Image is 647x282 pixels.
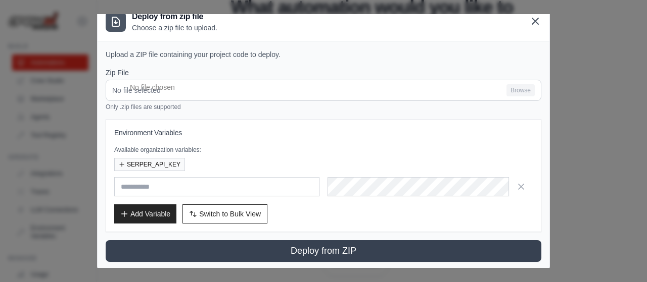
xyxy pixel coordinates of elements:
button: Switch to Bulk View [182,204,267,223]
input: No file selected Browse [106,80,541,101]
button: Deploy from ZIP [106,240,541,262]
h3: Environment Variables [114,128,533,138]
button: SERPER_API_KEY [114,158,185,171]
p: Upload a ZIP file containing your project code to deploy. [106,49,541,60]
label: Zip File [106,68,541,78]
span: Switch to Bulk View [199,209,261,219]
iframe: Chat Widget [596,234,647,282]
p: Available organization variables: [114,146,533,154]
p: Only .zip files are supported [106,103,541,111]
h3: Deploy from zip file [132,11,217,23]
button: Add Variable [114,204,176,223]
p: Choose a zip file to upload. [132,23,217,33]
